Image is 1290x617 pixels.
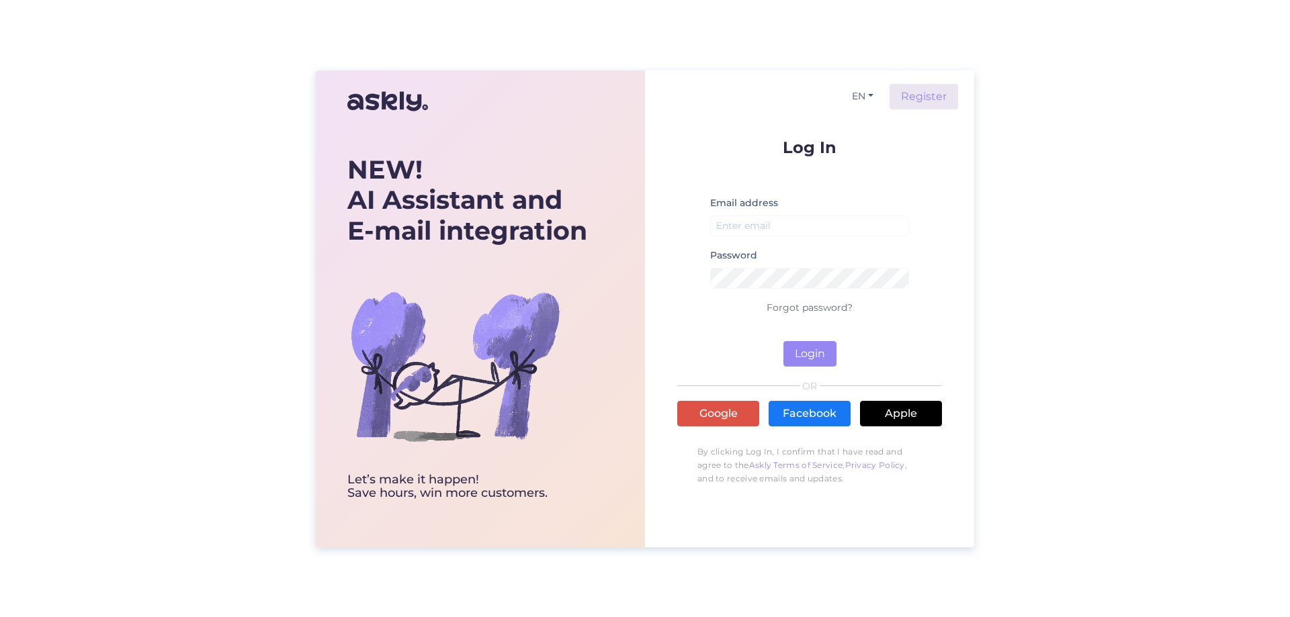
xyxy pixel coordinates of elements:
[677,139,942,156] p: Log In
[860,401,942,426] a: Apple
[347,258,562,473] img: bg-askly
[677,438,942,492] p: By clicking Log In, I confirm that I have read and agree to the , , and to receive emails and upd...
[347,85,428,117] img: Askly
[847,87,879,106] button: EN
[710,248,757,263] label: Password
[347,473,587,500] div: Let’s make it happen! Save hours, win more customers.
[845,460,905,470] a: Privacy Policy
[783,341,836,367] button: Login
[677,401,759,426] a: Google
[347,154,587,246] div: AI Assistant and E-mail integration
[769,401,851,426] a: Facebook
[710,196,778,210] label: Email address
[710,216,909,236] input: Enter email
[767,301,853,314] a: Forgot password?
[749,460,843,470] a: Askly Terms of Service
[347,154,423,185] b: NEW!
[890,84,958,109] a: Register
[800,381,820,391] span: OR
